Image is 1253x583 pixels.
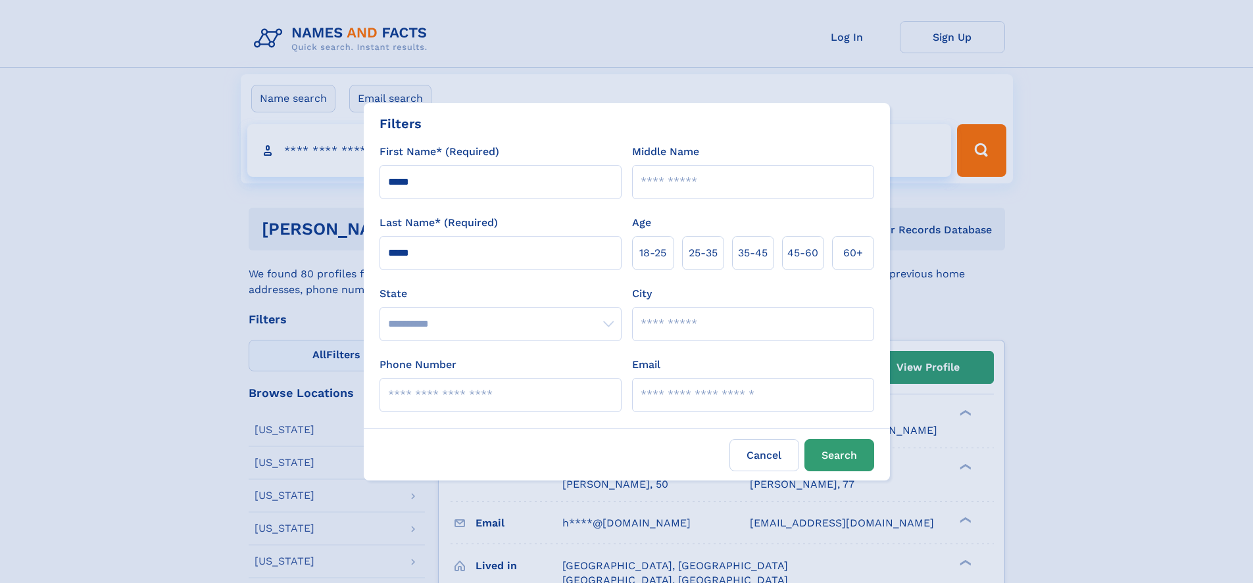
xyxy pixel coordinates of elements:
span: 25‑35 [689,245,718,261]
span: 35‑45 [738,245,768,261]
button: Search [804,439,874,471]
label: Last Name* (Required) [380,215,498,231]
div: Filters [380,114,422,133]
label: Cancel [729,439,799,471]
label: Phone Number [380,357,456,373]
label: Age [632,215,651,231]
span: 60+ [843,245,863,261]
label: Middle Name [632,144,699,160]
label: Email [632,357,660,373]
label: City [632,286,652,302]
span: 45‑60 [787,245,818,261]
label: State [380,286,622,302]
span: 18‑25 [639,245,666,261]
label: First Name* (Required) [380,144,499,160]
